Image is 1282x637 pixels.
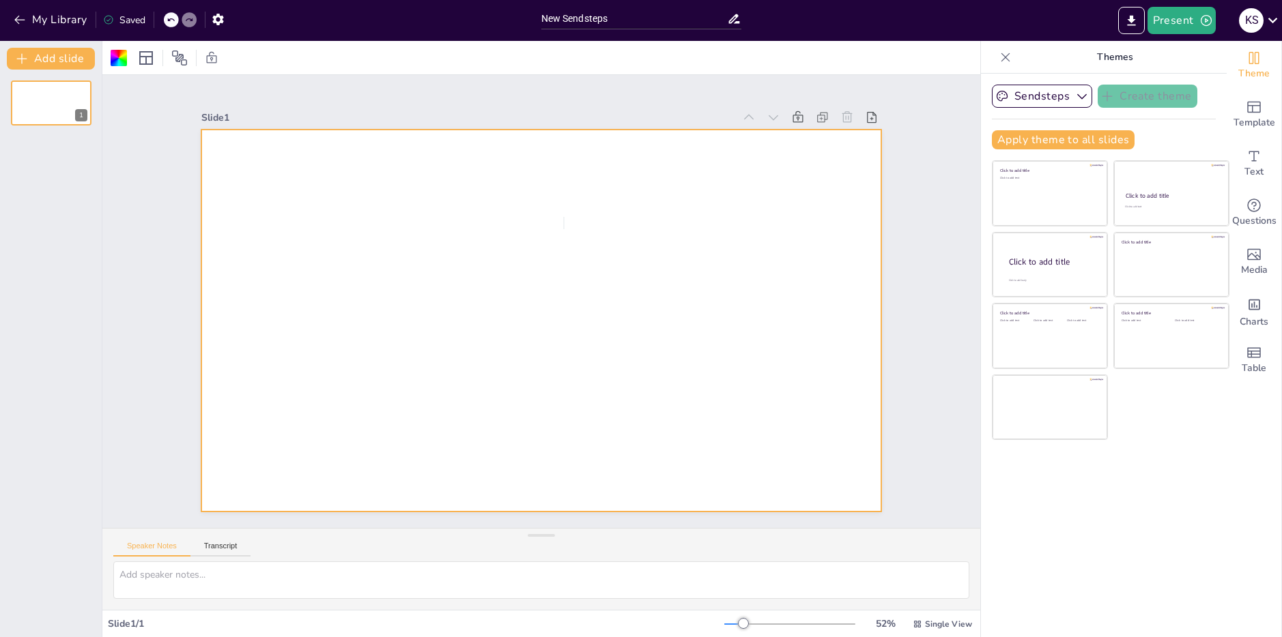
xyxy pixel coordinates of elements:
span: Media [1241,263,1268,278]
button: My Library [10,9,93,31]
div: Click to add text [1000,319,1031,323]
button: K S [1239,7,1264,34]
span: Questions [1232,213,1277,228]
div: Click to add title [1000,310,1098,316]
div: Click to add text [1000,177,1098,180]
p: Themes [1016,41,1213,74]
span: Template [1234,115,1275,130]
button: Present [1148,7,1216,34]
span: Charts [1240,314,1268,329]
div: 1 [11,80,91,125]
div: Click to add title [1122,239,1219,244]
div: K S [1239,8,1264,33]
button: Speaker Notes [113,542,190,557]
div: Add text boxes [1227,139,1281,188]
div: Layout [135,47,157,69]
button: Sendsteps [992,85,1092,108]
div: Slide 1 [222,76,752,145]
div: Saved [103,14,145,27]
button: Export to PowerPoint [1118,7,1145,34]
div: Click to add title [1000,168,1098,173]
span: Single View [925,619,972,629]
button: Add slide [7,48,95,70]
span: Text [1244,164,1264,179]
div: Click to add text [1034,319,1064,323]
span: Theme [1238,66,1270,81]
input: Insert title [541,9,727,29]
div: Click to add title [1126,192,1216,200]
div: Click to add title [1009,256,1096,268]
div: Add images, graphics, shapes or video [1227,237,1281,286]
div: Add a table [1227,336,1281,385]
div: Click to add text [1067,319,1098,323]
div: Change the overall theme [1227,41,1281,90]
div: Add ready made slides [1227,90,1281,139]
div: Get real-time input from your audience [1227,188,1281,237]
span: Table [1242,361,1266,376]
button: Transcript [190,542,251,557]
div: Click to add title [1122,310,1219,316]
div: Click to add text [1122,319,1165,323]
div: Slide 1 / 1 [108,617,724,630]
div: 1 [75,109,87,121]
button: Apply theme to all slides [992,130,1135,149]
div: Click to add text [1125,205,1216,209]
button: Create theme [1098,85,1197,108]
div: Click to add body [1009,279,1095,282]
div: 52 % [869,617,902,630]
span: Position [171,50,188,66]
div: Add charts and graphs [1227,286,1281,336]
div: Click to add text [1175,319,1218,323]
